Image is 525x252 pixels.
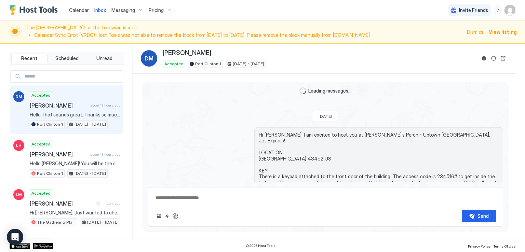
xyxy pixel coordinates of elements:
[462,210,496,222] button: Send
[75,121,106,127] span: [DATE] - [DATE]
[69,7,89,13] span: Calendar
[7,229,23,245] div: Open Intercom Messenger
[90,103,120,108] span: about 18 hours ago
[55,55,79,61] span: Scheduled
[30,102,87,109] span: [PERSON_NAME]
[504,5,515,16] div: User profile
[96,201,120,206] span: 16 minutes ago
[31,190,51,196] span: Accepted
[33,243,53,249] a: Google Play Store
[308,88,351,94] span: Loading messages...
[171,212,179,220] button: ChatGPT Auto Reply
[37,121,63,127] span: Port Clinton 1
[16,192,22,198] span: LM
[49,54,85,63] button: Scheduled
[16,142,22,149] span: LH
[480,54,488,62] button: Reservation information
[30,210,120,216] span: Hi [PERSON_NAME], Just wanted to check in and make sure you have everything you need? Hope you're...
[87,219,119,225] span: [DATE] - [DATE]
[30,112,120,118] span: Hello, that sounds great. Thanks so much, we look forward to the stay!
[10,243,30,249] a: App Store
[468,242,490,249] a: Privacy Policy
[96,55,112,61] span: Unread
[111,7,135,13] span: Messaging
[11,54,48,63] button: Recent
[489,54,498,62] button: Sync reservation
[493,244,515,248] span: Terms Of Use
[493,242,515,249] a: Terms Of Use
[94,7,106,13] span: Inbox
[233,61,264,67] span: [DATE] - [DATE]
[164,61,184,67] span: Accepted
[30,160,120,167] span: Hello [PERSON_NAME]! You will be the second guest at our new VRBO! As a result, we would apprecia...
[69,6,89,14] a: Calendar
[21,55,37,61] span: Recent
[468,244,490,248] span: Privacy Policy
[86,54,122,63] button: Unread
[145,54,153,62] span: DM
[31,92,51,98] span: Accepted
[319,114,332,119] span: [DATE]
[163,212,171,220] button: Quick reply
[489,28,517,36] div: View listing
[155,212,163,220] button: Upload image
[163,49,211,57] span: [PERSON_NAME]
[30,151,87,158] span: [PERSON_NAME]
[299,87,306,94] div: loading
[10,52,124,65] div: tab-group
[26,25,463,39] span: The [GEOGRAPHIC_DATA] has the following issues:
[37,170,63,177] span: Port Clinton 1
[494,6,502,14] div: menu
[246,243,275,248] span: © 2025 Host Tools
[459,7,488,13] span: Invite Friends
[477,212,489,220] div: Send
[75,170,106,177] span: [DATE] - [DATE]
[34,32,463,38] li: Calendar Sync Error: (VRBO) Host Tools was not able to remove the block from [DATE] to [DATE]. Pl...
[94,6,106,14] a: Inbox
[15,94,22,100] span: DM
[30,200,94,207] span: [PERSON_NAME]
[259,132,499,239] span: Hi [PERSON_NAME]! I am excited to host you at [PERSON_NAME]’s Perch - Uptown [GEOGRAPHIC_DATA], J...
[195,61,221,67] span: Port Clinton 1
[10,5,61,15] a: Host Tools Logo
[90,152,120,157] span: about 18 hours ago
[149,7,164,13] span: Pricing
[499,54,507,62] button: Open reservation
[467,28,483,36] div: Dismiss
[22,71,123,82] input: Input Field
[37,219,76,225] span: The Gathering Place
[31,141,51,147] span: Accepted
